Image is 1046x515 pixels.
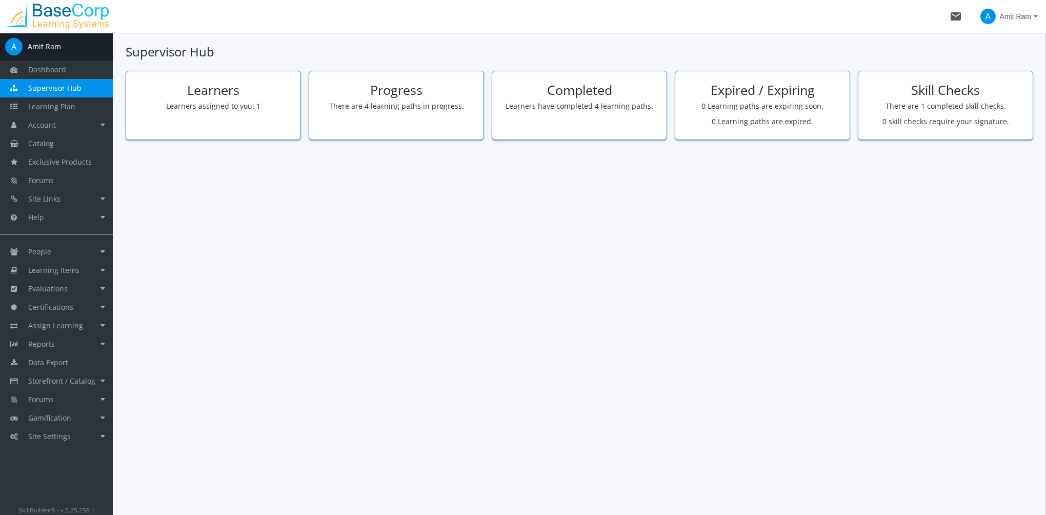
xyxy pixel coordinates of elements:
span: Exclusive Products [28,157,92,167]
p: 0 skill checks require your signature. [866,116,1025,127]
span: Reports [28,339,55,349]
small: SkillBuilder® - v.5.25.259.1 [18,506,95,514]
span: A [5,38,23,55]
span: Learning Items [28,265,79,275]
p: 0 Learning paths are expiring soon. [683,101,842,111]
p: Learners assigned to you: 1 [134,101,293,111]
p: Learners have completed 4 learning paths. [500,101,659,111]
span: Dashboard [28,65,66,74]
span: Data Export [28,358,68,367]
span: Forums [28,394,54,404]
h2: Learners [134,83,293,97]
span: A [980,9,996,24]
h2: Progress [317,83,476,97]
span: Certifications [28,302,73,312]
p: 0 Learning paths are expired. [683,116,842,127]
span: Site Settings [28,431,71,441]
span: Forums [28,175,54,185]
span: Assign Learning [28,321,83,330]
h2: Expired / Expiring [683,83,842,97]
p: There are 4 learning paths in progress. [317,101,476,111]
span: Evaluations [28,284,68,293]
span: Catalog [28,138,54,148]
span: Site Links [28,194,61,204]
p: There are 1 completed skill checks. [866,101,1025,111]
span: Account [28,120,56,130]
span: Learning Plan [28,102,75,111]
div: Amit Ram [28,42,61,52]
span: Storefront / Catalog [28,376,95,386]
span: Supervisor Hub [28,83,82,93]
h2: Skill Checks [866,83,1025,97]
span: Amit Ram [1000,7,1031,26]
span: Gamification [28,413,71,423]
span: Help [28,212,44,222]
h2: Completed [500,83,659,97]
h1: Supervisor Hub [126,43,1033,61]
span: People [28,247,51,256]
mat-icon: mail [950,10,962,23]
